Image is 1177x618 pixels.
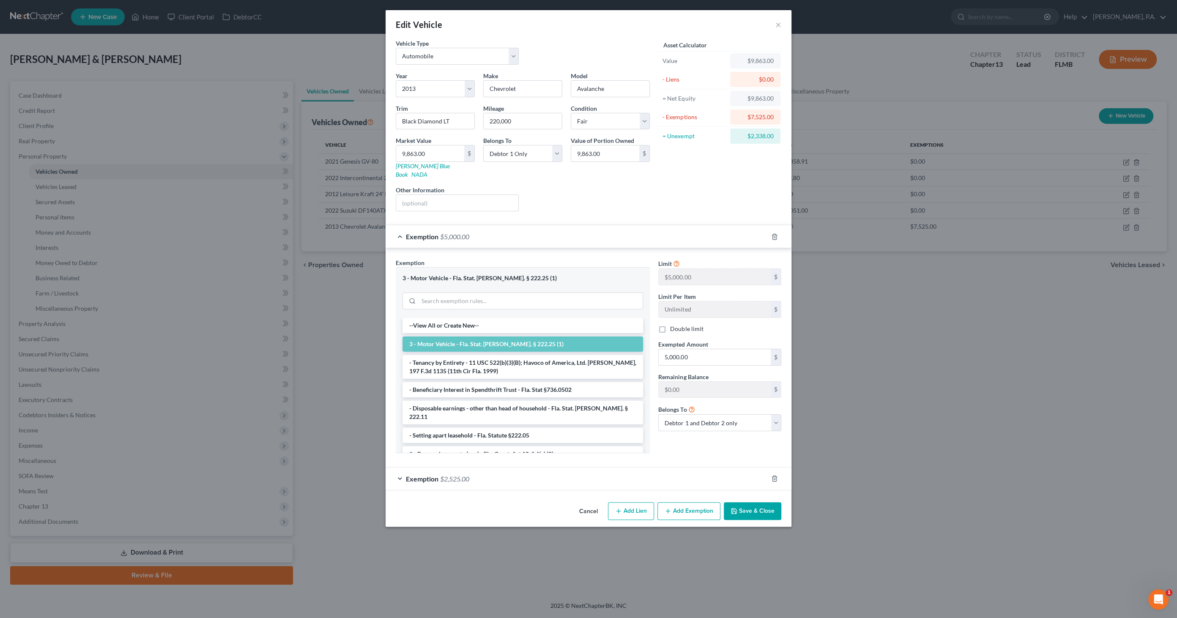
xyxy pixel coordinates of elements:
label: Trim [396,104,408,113]
label: Limit Per Item [658,292,695,301]
div: $7,525.00 [737,113,774,121]
span: $2,525.00 [440,475,469,483]
label: Remaining Balance [658,372,708,381]
a: [PERSON_NAME] Blue Book [396,162,450,178]
button: × [775,19,781,30]
div: - Liens [662,75,726,84]
span: Exempted Amount [658,341,708,348]
input: 0.00 [571,145,639,161]
li: --View All or Create New-- [402,318,643,333]
input: -- [659,269,771,285]
button: Add Lien [608,502,654,520]
li: 1 - Personal property (any) - Fla. Const. Art.10, § 4(a) (2) [402,446,643,462]
label: Condition [571,104,597,113]
div: Edit Vehicle [396,19,442,30]
span: Exemption [396,259,424,266]
div: $0.00 [737,75,774,84]
input: -- [484,113,562,129]
div: Value [662,57,726,65]
div: $ [771,382,781,398]
input: ex. LS, LT, etc [396,113,474,129]
div: $ [771,349,781,365]
a: NADA [411,171,427,178]
div: $ [639,145,649,161]
label: Double limit [670,325,703,333]
div: $ [464,145,474,161]
input: -- [659,382,771,398]
label: Model [571,71,588,80]
input: 0.00 [659,349,771,365]
li: - Setting apart leasehold - Fla. Statute §222.05 [402,428,643,443]
input: ex. Altima [571,81,649,97]
div: - Exemptions [662,113,726,121]
label: Asset Calculator [663,41,706,49]
li: - Beneficiary Interest in Spendthrift Trust - Fla. Stat §736.0502 [402,382,643,397]
span: $5,000.00 [440,232,469,241]
iframe: Intercom live chat [1148,589,1169,610]
label: Market Value [396,136,431,145]
input: Search exemption rules... [419,293,643,309]
div: $2,338.00 [737,132,774,140]
li: - Tenancy by Entirety - 11 USC 522(b)(3)(B); Havoco of America, Ltd. [PERSON_NAME], 197 F.3d 1135... [402,355,643,379]
span: Exemption [406,232,438,241]
span: Make [483,72,498,79]
div: = Net Equity [662,94,726,103]
div: 3 - Motor Vehicle - Fla. Stat. [PERSON_NAME]. § 222.25 (1) [402,274,643,282]
button: Save & Close [724,502,781,520]
button: Add Exemption [657,502,720,520]
label: Year [396,71,408,80]
input: -- [659,301,771,317]
div: $ [771,269,781,285]
span: Exemption [406,475,438,483]
button: Cancel [572,503,605,520]
li: - Disposable earnings - other than head of household - Fla. Stat. [PERSON_NAME]. § 222.11 [402,401,643,424]
input: 0.00 [396,145,464,161]
label: Value of Portion Owned [571,136,634,145]
div: $9,863.00 [737,57,774,65]
input: ex. Nissan [484,81,562,97]
label: Other Information [396,186,444,194]
span: 1 [1166,589,1172,596]
span: Belongs To [658,406,687,413]
label: Mileage [483,104,504,113]
span: Limit [658,260,672,267]
div: $9,863.00 [737,94,774,103]
li: 3 - Motor Vehicle - Fla. Stat. [PERSON_NAME]. § 222.25 (1) [402,336,643,352]
span: Belongs To [483,137,512,144]
input: (optional) [396,195,518,211]
div: = Unexempt [662,132,726,140]
label: Vehicle Type [396,39,429,48]
div: $ [771,301,781,317]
